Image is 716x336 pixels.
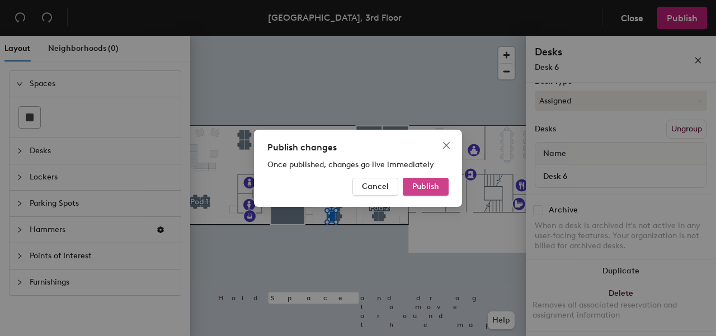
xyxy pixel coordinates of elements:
button: Close [437,136,455,154]
span: Cancel [362,182,389,191]
div: Publish changes [267,141,449,154]
span: Publish [412,182,439,191]
span: close [442,141,451,150]
button: Cancel [352,178,398,196]
span: Once published, changes go live immediately [267,160,434,169]
span: Close [437,141,455,150]
button: Publish [403,178,449,196]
